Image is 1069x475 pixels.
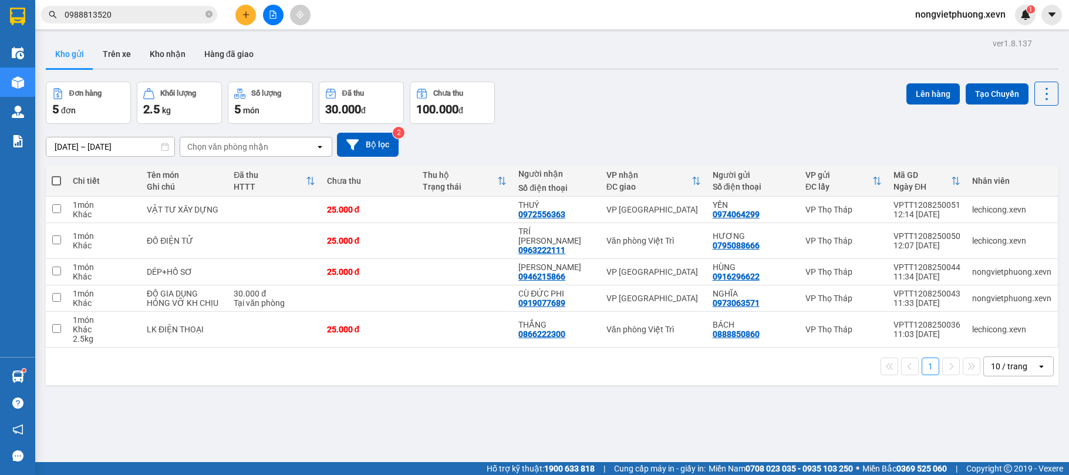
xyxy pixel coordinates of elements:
span: close-circle [205,11,213,18]
svg: open [315,142,325,151]
span: Miền Bắc [862,462,947,475]
div: BÁCH [713,320,794,329]
div: 11:33 [DATE] [893,298,960,308]
div: lechicong.xevn [972,325,1051,334]
div: Khác [73,241,135,250]
div: 25.000 đ [327,205,411,214]
strong: 1900 633 818 [544,464,595,473]
span: search [49,11,57,19]
th: Toggle SortBy [888,166,966,197]
span: 5 [52,102,59,116]
div: nongvietphuong.xevn [972,267,1051,277]
div: 1 món [73,289,135,298]
span: Miền Nam [709,462,853,475]
button: Tạo Chuyến [966,83,1028,105]
span: Cung cấp máy in - giấy in: [614,462,706,475]
div: Trạng thái [423,182,497,191]
div: nongvietphuong.xevn [972,294,1051,303]
div: Tên món [147,170,222,180]
div: Đã thu [234,170,305,180]
span: caret-down [1047,9,1057,20]
span: ⚪️ [856,466,859,471]
div: Số điện thoại [518,183,595,193]
sup: 1 [1027,5,1035,14]
img: solution-icon [12,135,24,147]
div: 12:07 [DATE] [893,241,960,250]
span: đ [458,106,463,115]
div: VẬT TƯ XÂY DỰNG [147,205,222,214]
button: file-add [263,5,284,25]
div: ĐC giao [606,182,692,191]
div: ĐỒ ĐIỆN TỬ [147,236,222,245]
span: 5 [234,102,241,116]
div: 10 / trang [991,361,1027,372]
div: Người nhận [518,169,595,178]
th: Toggle SortBy [800,166,888,197]
div: CÙ ĐỨC PHI [518,289,595,298]
div: VP [GEOGRAPHIC_DATA] [606,205,701,214]
div: VPTT1208250044 [893,262,960,272]
th: Toggle SortBy [417,166,512,197]
div: Chọn văn phòng nhận [187,141,268,153]
div: 0963222111 [518,245,565,255]
div: Khác [73,210,135,219]
div: NGHĨA [713,289,794,298]
div: Khác [73,325,135,334]
div: 0916296622 [713,272,760,281]
span: Hỗ trợ kỹ thuật: [487,462,595,475]
div: Chi tiết [73,176,135,186]
span: notification [12,424,23,435]
button: Chưa thu100.000đ [410,82,495,124]
span: message [12,450,23,461]
div: VP [GEOGRAPHIC_DATA] [606,267,701,277]
strong: 0369 525 060 [896,464,947,473]
button: Hàng đã giao [195,40,263,68]
th: Toggle SortBy [228,166,321,197]
button: Đã thu30.000đ [319,82,404,124]
div: Văn phòng Việt Trì [606,325,701,334]
span: question-circle [12,397,23,409]
div: 2.5 kg [73,334,135,343]
div: VP Thọ Tháp [805,205,882,214]
div: 0974064299 [713,210,760,219]
div: HTTT [234,182,305,191]
div: Tại văn phòng [234,298,315,308]
div: Thu hộ [423,170,497,180]
div: 0946215866 [518,272,565,281]
div: THẮNG [518,320,595,329]
div: Chưa thu [433,89,463,97]
img: warehouse-icon [12,76,24,89]
div: NGUYỄN HUY ĐẠT [518,262,595,272]
div: Số lượng [251,89,281,97]
button: Trên xe [93,40,140,68]
div: 1 món [73,231,135,241]
div: Khác [73,272,135,281]
img: warehouse-icon [12,106,24,118]
span: 30.000 [325,102,361,116]
div: 0972556363 [518,210,565,219]
button: Đơn hàng5đơn [46,82,131,124]
div: THUÝ [518,200,595,210]
img: logo-vxr [10,8,25,25]
span: aim [296,11,304,19]
div: Đã thu [342,89,364,97]
div: 0888850860 [713,329,760,339]
sup: 2 [393,127,404,139]
div: Đơn hàng [69,89,102,97]
div: Mã GD [893,170,951,180]
div: HỎNG VỠ KH CHỊU [147,298,222,308]
div: HƯƠNG [713,231,794,241]
div: YẾN [713,200,794,210]
div: 0973063571 [713,298,760,308]
span: kg [162,106,171,115]
div: 25.000 đ [327,325,411,334]
img: icon-new-feature [1020,9,1031,20]
img: warehouse-icon [12,47,24,59]
button: Kho gửi [46,40,93,68]
button: aim [290,5,311,25]
div: TRÍ NGUYỄN [518,227,595,245]
div: Khối lượng [160,89,196,97]
span: | [956,462,957,475]
div: VP gửi [805,170,872,180]
span: | [603,462,605,475]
